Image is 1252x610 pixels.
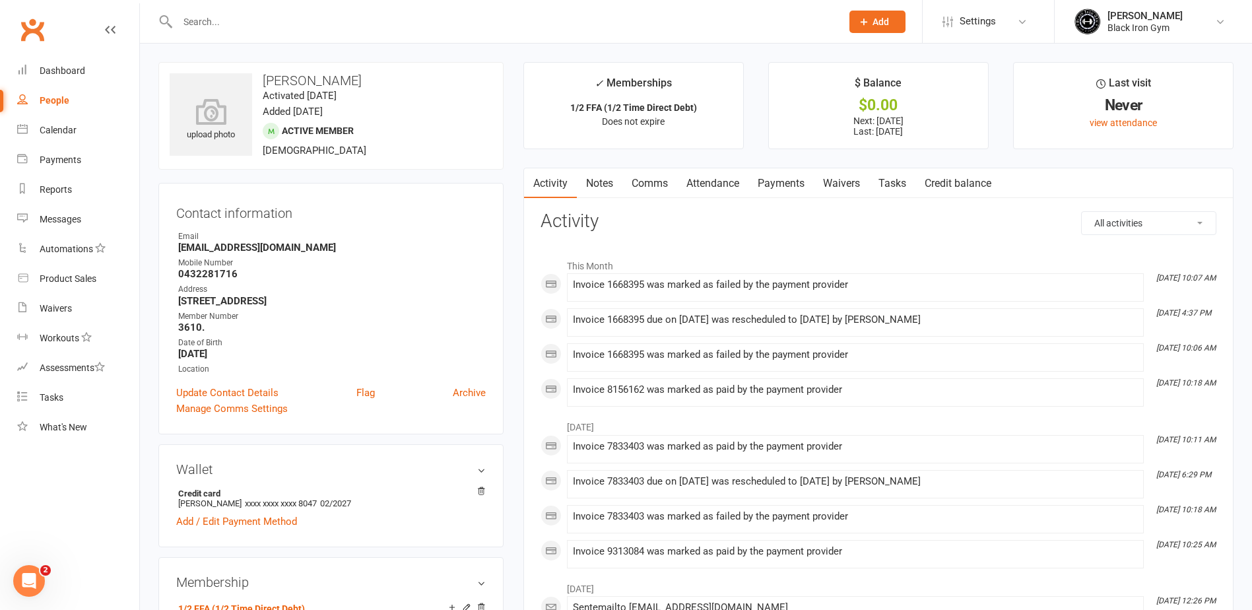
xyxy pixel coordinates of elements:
a: Automations [17,234,139,264]
a: Waivers [17,294,139,323]
a: People [17,86,139,116]
a: Clubworx [16,13,49,46]
i: [DATE] 10:25 AM [1156,540,1216,549]
span: Add [873,17,889,27]
div: $0.00 [781,98,976,112]
li: [DATE] [541,575,1216,596]
span: 2 [40,565,51,576]
span: xxxx xxxx xxxx 8047 [245,498,317,508]
a: Credit balance [915,168,1001,199]
i: [DATE] 10:07 AM [1156,273,1216,283]
div: Invoice 1668395 was marked as failed by the payment provider [573,349,1138,360]
li: This Month [541,252,1216,273]
a: Payments [17,145,139,175]
span: Does not expire [602,116,665,127]
div: Invoice 7833403 due on [DATE] was rescheduled to [DATE] by [PERSON_NAME] [573,476,1138,487]
i: [DATE] 12:26 PM [1156,596,1216,605]
a: Notes [577,168,622,199]
div: Email [178,230,486,243]
i: [DATE] 10:06 AM [1156,343,1216,353]
div: Messages [40,214,81,224]
div: Invoice 7833403 was marked as paid by the payment provider [573,441,1138,452]
div: Never [1026,98,1221,112]
div: Calendar [40,125,77,135]
i: [DATE] 6:29 PM [1156,470,1211,479]
span: [DEMOGRAPHIC_DATA] [263,145,366,156]
div: People [40,95,69,106]
a: Comms [622,168,677,199]
div: Waivers [40,303,72,314]
i: [DATE] 10:18 AM [1156,378,1216,388]
a: Manage Comms Settings [176,401,288,417]
a: Attendance [677,168,748,199]
h3: [PERSON_NAME] [170,73,492,88]
div: Address [178,283,486,296]
strong: [EMAIL_ADDRESS][DOMAIN_NAME] [178,242,486,254]
a: Archive [453,385,486,401]
div: Invoice 7833403 was marked as failed by the payment provider [573,511,1138,522]
a: Calendar [17,116,139,145]
a: Workouts [17,323,139,353]
li: [PERSON_NAME] [176,487,486,510]
a: Flag [356,385,375,401]
a: Payments [748,168,814,199]
div: [PERSON_NAME] [1107,10,1183,22]
div: What's New [40,422,87,432]
span: Active member [282,125,354,136]
div: Workouts [40,333,79,343]
strong: 1/2 FFA (1/2 Time Direct Debt) [570,102,697,113]
div: Invoice 9313084 was marked as paid by the payment provider [573,546,1138,557]
strong: [DATE] [178,348,486,360]
img: thumb_image1623296242.png [1074,9,1101,35]
i: [DATE] 4:37 PM [1156,308,1211,318]
time: Added [DATE] [263,106,323,118]
div: Date of Birth [178,337,486,349]
strong: 0432281716 [178,268,486,280]
i: [DATE] 10:11 AM [1156,435,1216,444]
li: [DATE] [541,413,1216,434]
h3: Wallet [176,462,486,477]
div: Last visit [1096,75,1151,98]
strong: 3610. [178,322,486,333]
div: Tasks [40,392,63,403]
i: ✓ [595,77,603,90]
div: Memberships [595,75,672,99]
div: Location [178,363,486,376]
a: What's New [17,413,139,442]
time: Activated [DATE] [263,90,337,102]
a: Reports [17,175,139,205]
a: Assessments [17,353,139,383]
a: Dashboard [17,56,139,86]
h3: Activity [541,211,1216,232]
div: Invoice 8156162 was marked as paid by the payment provider [573,384,1138,395]
div: Member Number [178,310,486,323]
a: Waivers [814,168,869,199]
div: Mobile Number [178,257,486,269]
a: Tasks [869,168,915,199]
div: Dashboard [40,65,85,76]
div: Automations [40,244,93,254]
a: Product Sales [17,264,139,294]
div: Assessments [40,362,105,373]
div: $ Balance [855,75,902,98]
h3: Contact information [176,201,486,220]
i: [DATE] 10:18 AM [1156,505,1216,514]
a: view attendance [1090,118,1157,128]
h3: Membership [176,575,486,590]
a: Activity [524,168,577,199]
p: Next: [DATE] Last: [DATE] [781,116,976,137]
div: Black Iron Gym [1107,22,1183,34]
div: Invoice 1668395 was marked as failed by the payment provider [573,279,1138,290]
a: Tasks [17,383,139,413]
a: Messages [17,205,139,234]
div: Product Sales [40,273,96,284]
div: upload photo [170,98,252,142]
span: 02/2027 [320,498,351,508]
button: Add [849,11,906,33]
iframe: Intercom live chat [13,565,45,597]
div: Reports [40,184,72,195]
input: Search... [174,13,832,31]
strong: Credit card [178,489,479,498]
a: Update Contact Details [176,385,279,401]
div: Payments [40,154,81,165]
